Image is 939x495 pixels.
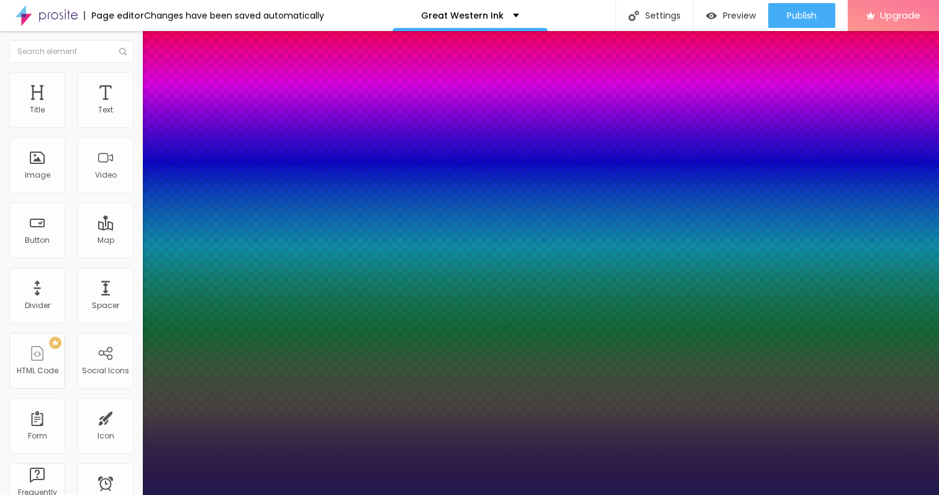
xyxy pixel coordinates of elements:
p: Great Western Ink [421,11,504,20]
div: Changes have been saved automatically [144,11,324,20]
button: Preview [694,3,768,28]
div: HTML Code [17,366,58,375]
div: Text [98,106,113,114]
div: Spacer [92,301,119,310]
span: Upgrade [880,10,920,20]
div: Page editor [84,11,144,20]
div: Image [25,171,50,179]
div: Form [28,432,47,440]
img: view-1.svg [706,11,717,21]
div: Social Icons [82,366,129,375]
div: Map [98,236,114,245]
span: Preview [723,11,756,20]
div: Divider [25,301,50,310]
img: Icone [119,48,127,55]
button: Publish [768,3,835,28]
img: Icone [628,11,639,21]
div: Title [30,106,45,114]
input: Search element [9,40,134,63]
div: Video [95,171,117,179]
div: Button [25,236,50,245]
span: Publish [787,11,817,20]
div: Icon [98,432,114,440]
